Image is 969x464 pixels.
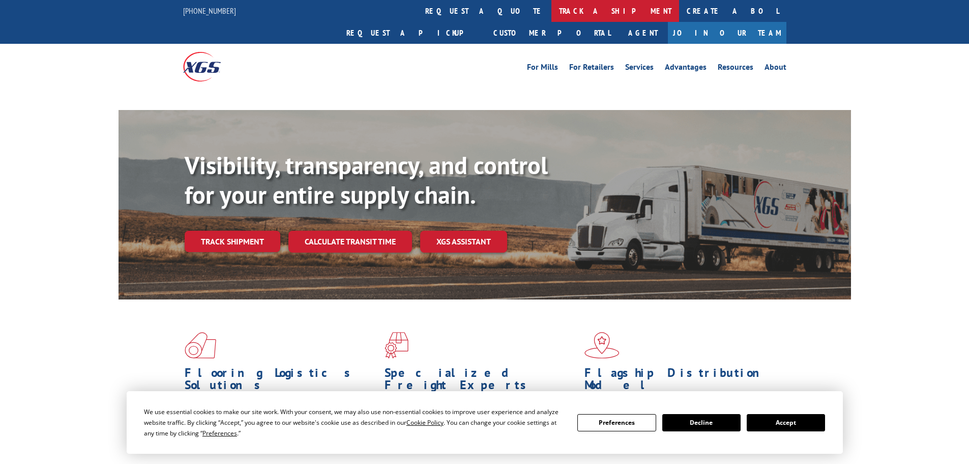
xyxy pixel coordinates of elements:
[665,63,707,74] a: Advantages
[625,63,654,74] a: Services
[747,414,825,431] button: Accept
[288,231,412,253] a: Calculate transit time
[668,22,786,44] a: Join Our Team
[339,22,486,44] a: Request a pickup
[406,418,444,427] span: Cookie Policy
[185,332,216,359] img: xgs-icon-total-supply-chain-intelligence-red
[183,6,236,16] a: [PHONE_NUMBER]
[202,429,237,438] span: Preferences
[385,367,577,396] h1: Specialized Freight Experts
[420,231,507,253] a: XGS ASSISTANT
[577,414,656,431] button: Preferences
[584,332,620,359] img: xgs-icon-flagship-distribution-model-red
[385,332,408,359] img: xgs-icon-focused-on-flooring-red
[569,63,614,74] a: For Retailers
[127,391,843,454] div: Cookie Consent Prompt
[486,22,618,44] a: Customer Portal
[584,367,777,396] h1: Flagship Distribution Model
[718,63,753,74] a: Resources
[765,63,786,74] a: About
[618,22,668,44] a: Agent
[527,63,558,74] a: For Mills
[185,149,548,210] b: Visibility, transparency, and control for your entire supply chain.
[662,414,741,431] button: Decline
[185,367,377,396] h1: Flooring Logistics Solutions
[144,406,565,439] div: We use essential cookies to make our site work. With your consent, we may also use non-essential ...
[185,231,280,252] a: Track shipment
